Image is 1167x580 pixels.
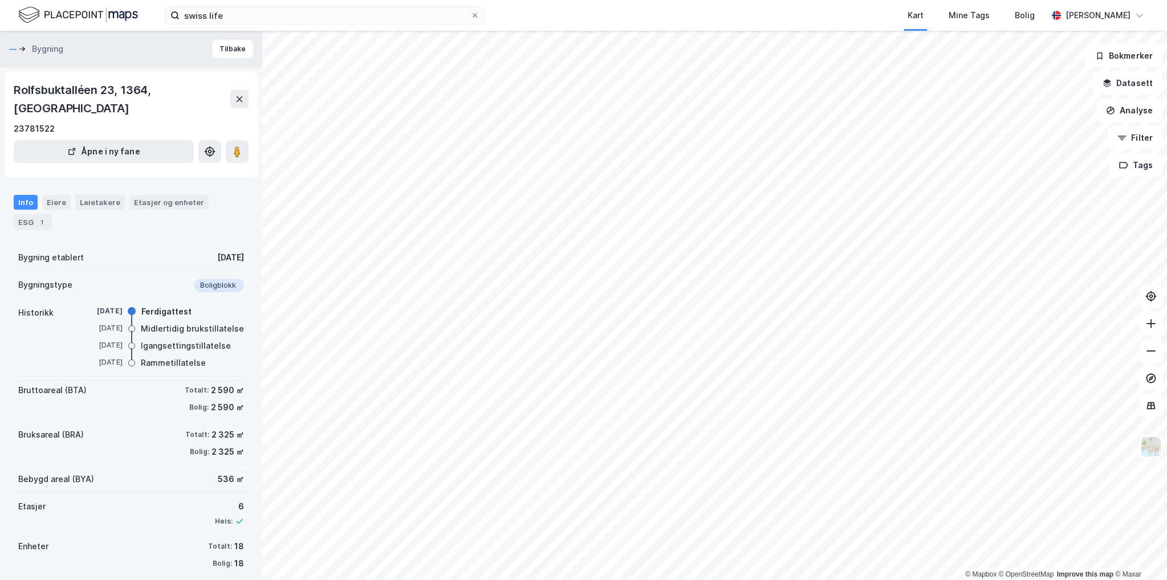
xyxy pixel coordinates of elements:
[77,340,123,350] div: [DATE]
[32,42,63,56] div: Bygning
[185,430,209,439] div: Totalt:
[218,472,244,486] div: 536 ㎡
[18,5,138,25] img: logo.f888ab2527a4732fd821a326f86c7f29.svg
[212,428,244,442] div: 2 325 ㎡
[18,540,48,553] div: Enheter
[217,251,244,264] div: [DATE]
[134,197,204,207] div: Etasjer og enheter
[77,306,123,316] div: [DATE]
[211,383,244,397] div: 2 590 ㎡
[185,386,209,395] div: Totalt:
[18,500,46,513] div: Etasjer
[234,557,244,570] div: 18
[18,472,94,486] div: Bebygd areal (BYA)
[189,403,209,412] div: Bolig:
[141,356,206,370] div: Rammetillatelse
[1108,126,1162,149] button: Filter
[211,401,244,414] div: 2 590 ㎡
[999,570,1054,578] a: OpenStreetMap
[1066,9,1131,22] div: [PERSON_NAME]
[75,195,125,210] div: Leietakere
[215,517,233,526] div: Heis:
[14,81,230,117] div: Rolfsbuktalléen 23, 1364, [GEOGRAPHIC_DATA]
[18,306,54,320] div: Historikk
[234,540,244,553] div: 18
[77,323,123,333] div: [DATE]
[141,305,192,318] div: Ferdigattest
[1015,9,1035,22] div: Bolig
[215,500,244,513] div: 6
[42,195,71,210] div: Eiere
[1096,99,1162,122] button: Analyse
[965,570,997,578] a: Mapbox
[213,559,232,568] div: Bolig:
[14,195,38,210] div: Info
[18,383,87,397] div: Bruttoareal (BTA)
[18,251,84,264] div: Bygning etablert
[1085,44,1162,67] button: Bokmerker
[1109,154,1162,177] button: Tags
[1140,436,1162,458] img: Z
[949,9,990,22] div: Mine Tags
[9,43,19,55] button: —
[908,9,924,22] div: Kart
[14,140,194,163] button: Åpne i ny fane
[212,445,244,459] div: 2 325 ㎡
[141,322,244,336] div: Midlertidig brukstillatelse
[14,122,55,136] div: 23781522
[180,7,470,24] input: Søk på adresse, matrikkel, gårdeiere, leietakere eller personer
[77,357,123,367] div: [DATE]
[141,339,231,353] div: Igangsettingstillatelse
[190,447,209,456] div: Bolig:
[208,542,232,551] div: Totalt:
[18,428,84,442] div: Bruksareal (BRA)
[212,40,253,58] button: Tilbake
[14,214,52,230] div: ESG
[1093,72,1162,95] button: Datasett
[1057,570,1113,578] a: Improve this map
[1110,525,1167,580] iframe: Chat Widget
[18,278,72,292] div: Bygningstype
[36,217,47,228] div: 1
